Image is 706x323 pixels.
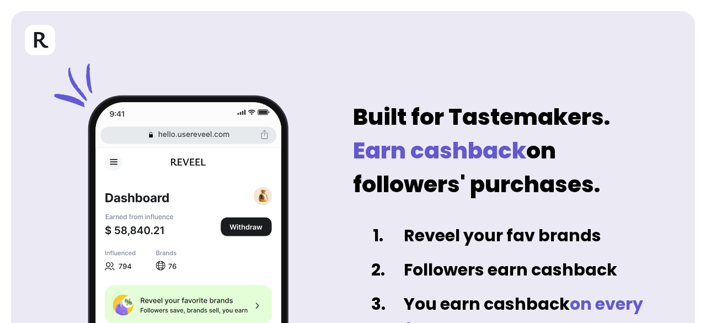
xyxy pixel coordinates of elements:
[404,257,617,283] p: Followers earn cashback
[353,81,656,201] p: Built for Tastemakers. on followers' purchases.
[371,257,385,283] p: 2.
[371,292,386,317] p: 3.
[353,135,526,166] span: Earn cashback
[404,223,601,248] p: Reveel your fav brands
[373,223,383,248] p: 1.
